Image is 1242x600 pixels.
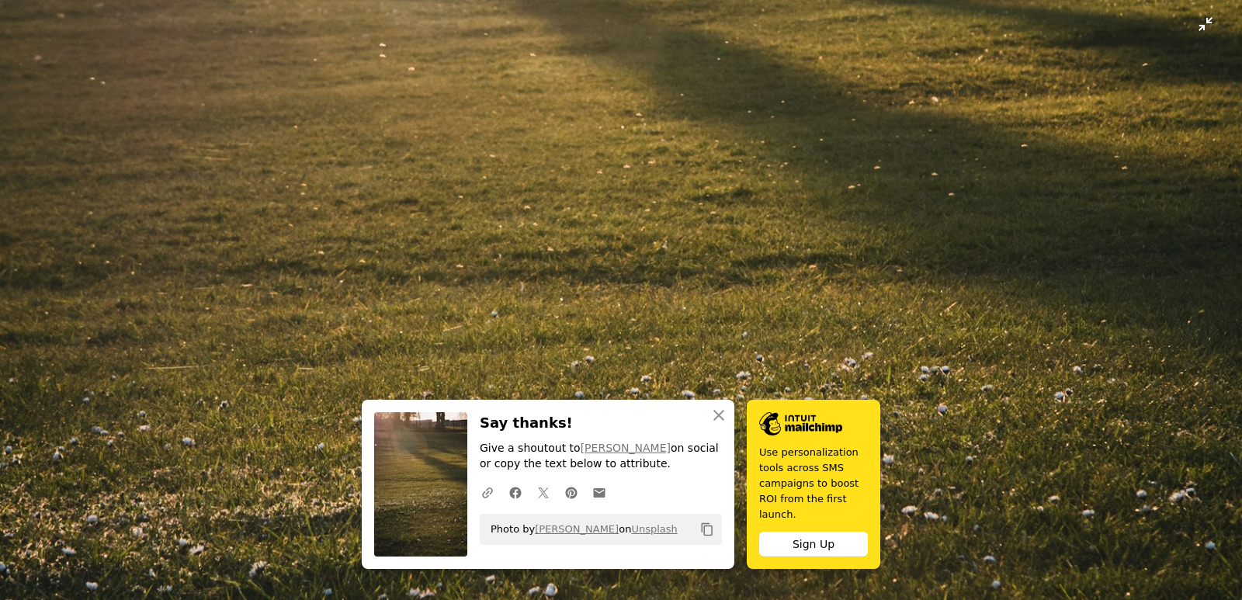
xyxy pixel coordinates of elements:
p: Give a shoutout to on social or copy the text below to attribute. [480,441,722,472]
a: Use personalization tools across SMS campaigns to boost ROI from the first launch.Sign Up [747,400,880,569]
a: Share on Facebook [501,477,529,508]
img: file-1690386555781-336d1949dad1image [759,412,842,435]
span: Photo by on [483,517,678,542]
a: Unsplash [631,523,677,535]
a: Share on Twitter [529,477,557,508]
span: Use personalization tools across SMS campaigns to boost ROI from the first launch. [759,445,868,522]
button: Copy to clipboard [694,516,720,543]
a: [PERSON_NAME] [581,442,671,454]
div: Sign Up [759,532,868,557]
h3: Say thanks! [480,412,722,435]
a: Share over email [585,477,613,508]
a: Share on Pinterest [557,477,585,508]
a: [PERSON_NAME] [535,523,619,535]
